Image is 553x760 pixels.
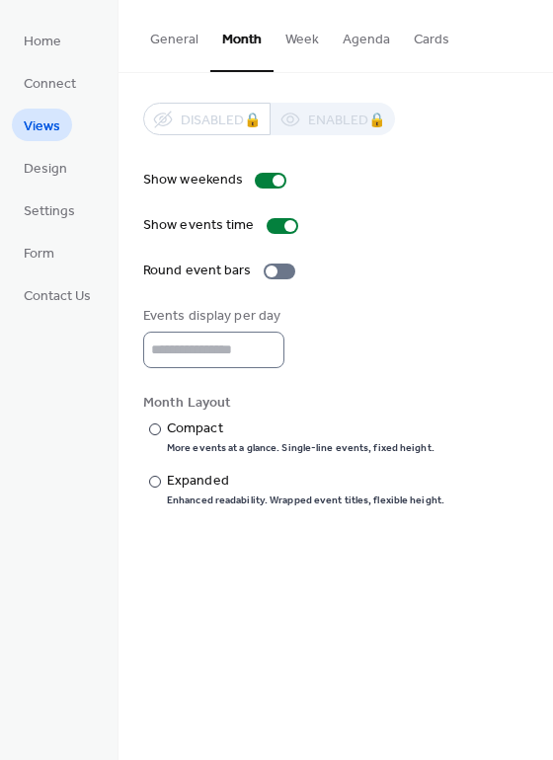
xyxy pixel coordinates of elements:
span: Connect [24,74,76,95]
span: Views [24,116,60,137]
a: Form [12,236,66,268]
span: Form [24,244,54,265]
a: Views [12,109,72,141]
a: Contact Us [12,278,103,311]
span: Design [24,159,67,180]
a: Design [12,151,79,184]
span: Contact Us [24,286,91,307]
div: Month Layout [143,393,524,414]
span: Settings [24,201,75,222]
span: Home [24,32,61,52]
div: More events at a glance. Single-line events, fixed height. [167,441,434,455]
div: Enhanced readability. Wrapped event titles, flexible height. [167,494,444,507]
a: Home [12,24,73,56]
div: Round event bars [143,261,252,281]
a: Settings [12,193,87,226]
div: Events display per day [143,306,280,327]
div: Show events time [143,215,255,236]
a: Connect [12,66,88,99]
div: Expanded [167,471,440,492]
div: Compact [167,418,431,439]
div: Show weekends [143,170,243,190]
